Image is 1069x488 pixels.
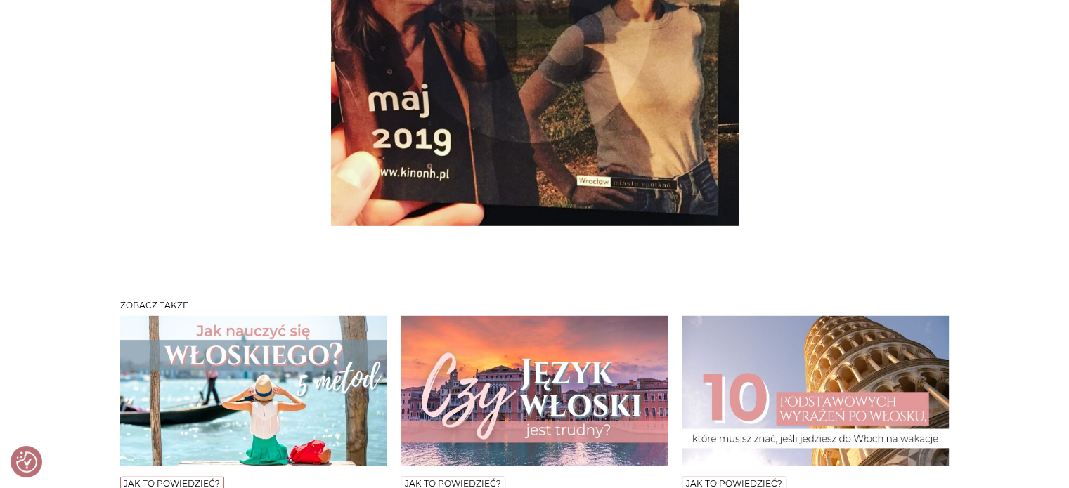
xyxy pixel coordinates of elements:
h3: Zobacz także [120,301,950,310]
img: Revisit consent button [16,451,37,473]
button: Preferencje co do zgód [16,451,37,473]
